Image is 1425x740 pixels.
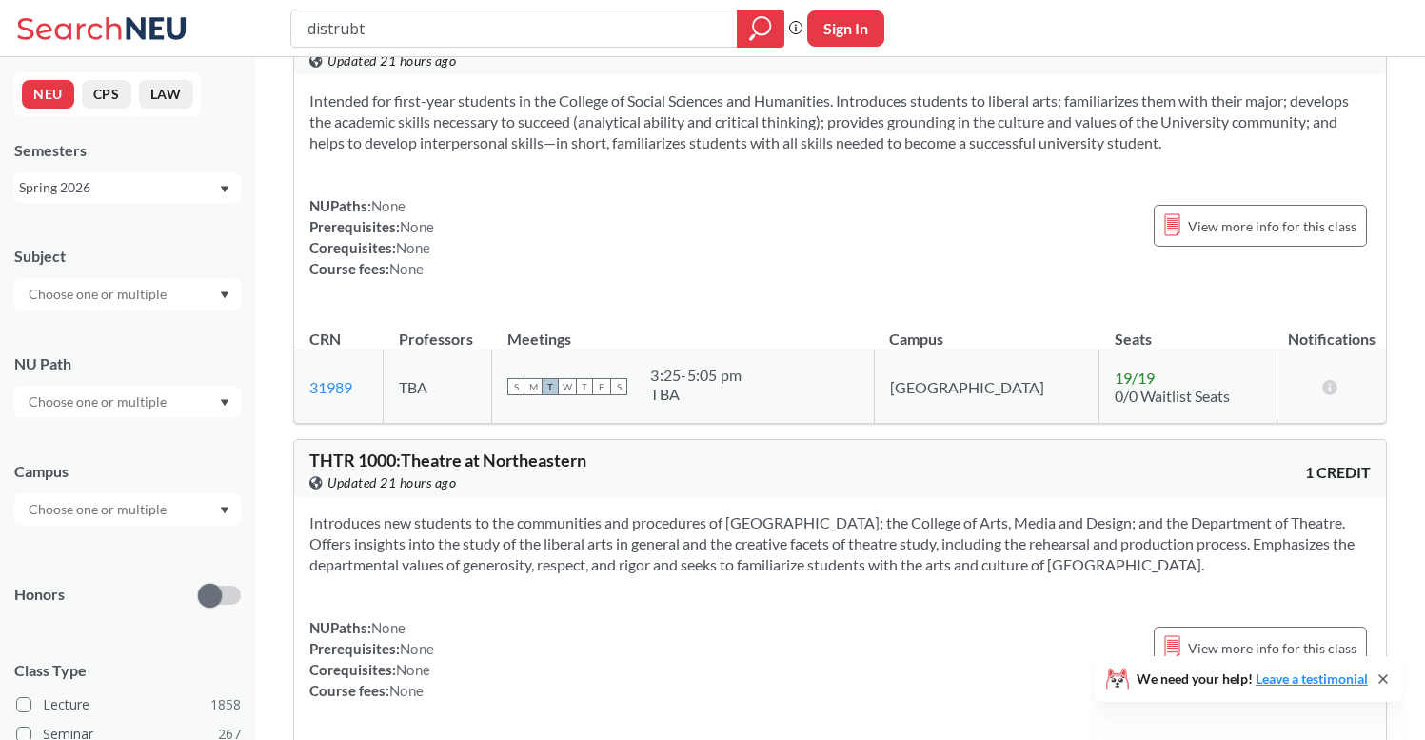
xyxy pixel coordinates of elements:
[82,80,131,109] button: CPS
[1277,310,1386,350] th: Notifications
[309,450,586,470] span: THTR 1000 : Theatre at Northeastern
[749,15,772,42] svg: magnifying glass
[396,661,430,678] span: None
[1305,462,1371,483] span: 1 CREDIT
[1188,214,1356,238] span: View more info for this class
[874,310,1098,350] th: Campus
[593,378,610,395] span: F
[14,278,241,310] div: Dropdown arrow
[1256,670,1368,687] a: Leave a testimonial
[327,50,456,71] span: Updated 21 hours ago
[371,619,406,636] span: None
[737,10,784,48] div: magnifying glass
[139,80,193,109] button: LAW
[309,378,352,396] a: 31989
[400,218,434,235] span: None
[1115,387,1230,405] span: 0/0 Waitlist Seats
[220,291,229,299] svg: Dropdown arrow
[14,584,65,606] p: Honors
[19,177,218,198] div: Spring 2026
[210,694,241,715] span: 1858
[14,386,241,418] div: Dropdown arrow
[14,246,241,267] div: Subject
[507,378,524,395] span: S
[309,617,434,701] div: NUPaths: Prerequisites: Corequisites: Course fees:
[14,140,241,161] div: Semesters
[220,507,229,514] svg: Dropdown arrow
[309,512,1371,575] section: Introduces new students to the communities and procedures of [GEOGRAPHIC_DATA]; the College of Ar...
[389,260,424,277] span: None
[650,385,742,404] div: TBA
[22,80,74,109] button: NEU
[384,310,492,350] th: Professors
[576,378,593,395] span: T
[306,12,723,45] input: Class, professor, course number, "phrase"
[19,498,179,521] input: Choose one or multiple
[559,378,576,395] span: W
[14,172,241,203] div: Spring 2026Dropdown arrow
[220,399,229,407] svg: Dropdown arrow
[19,283,179,306] input: Choose one or multiple
[16,692,241,717] label: Lecture
[1099,310,1277,350] th: Seats
[1137,672,1368,686] span: We need your help!
[524,378,542,395] span: M
[384,350,492,424] td: TBA
[309,195,434,279] div: NUPaths: Prerequisites: Corequisites: Course fees:
[1188,636,1356,660] span: View more info for this class
[396,239,430,256] span: None
[19,390,179,413] input: Choose one or multiple
[492,310,874,350] th: Meetings
[874,350,1098,424] td: [GEOGRAPHIC_DATA]
[309,90,1371,153] section: Intended for first-year students in the College of Social Sciences and Humanities. Introduces stu...
[327,472,456,493] span: Updated 21 hours ago
[807,10,884,47] button: Sign In
[309,329,341,350] div: CRN
[542,378,559,395] span: T
[371,197,406,214] span: None
[1115,369,1155,387] span: 19 / 19
[14,461,241,482] div: Campus
[220,186,229,193] svg: Dropdown arrow
[400,640,434,657] span: None
[610,378,627,395] span: S
[14,353,241,374] div: NU Path
[14,660,241,681] span: Class Type
[14,493,241,526] div: Dropdown arrow
[389,682,424,699] span: None
[650,366,742,385] div: 3:25 - 5:05 pm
